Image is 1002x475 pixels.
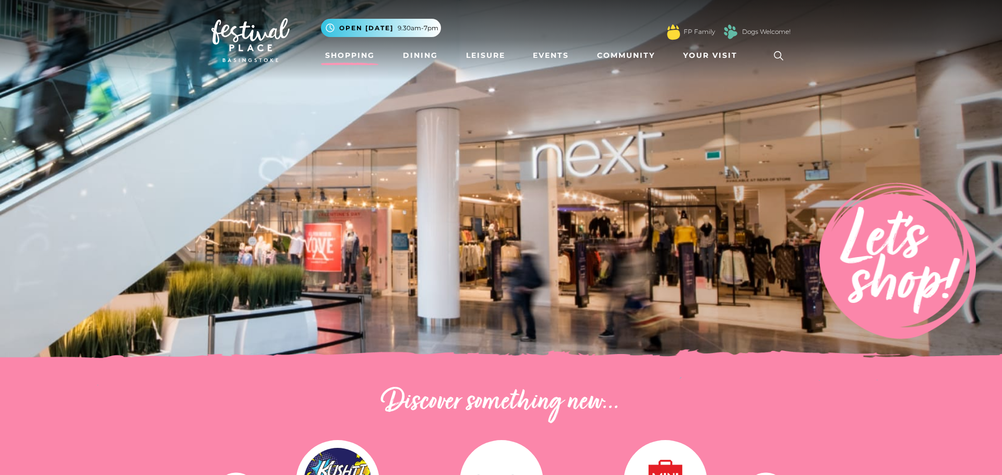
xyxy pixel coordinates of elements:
[321,46,379,65] a: Shopping
[593,46,659,65] a: Community
[684,27,715,36] a: FP Family
[529,46,573,65] a: Events
[742,27,791,36] a: Dogs Welcome!
[462,46,509,65] a: Leisure
[683,50,737,61] span: Your Visit
[399,46,442,65] a: Dining
[321,19,441,37] button: Open [DATE] 9.30am-7pm
[339,23,393,33] span: Open [DATE]
[211,386,791,419] h2: Discover something new...
[211,18,290,62] img: Festival Place Logo
[398,23,438,33] span: 9.30am-7pm
[679,46,747,65] a: Your Visit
